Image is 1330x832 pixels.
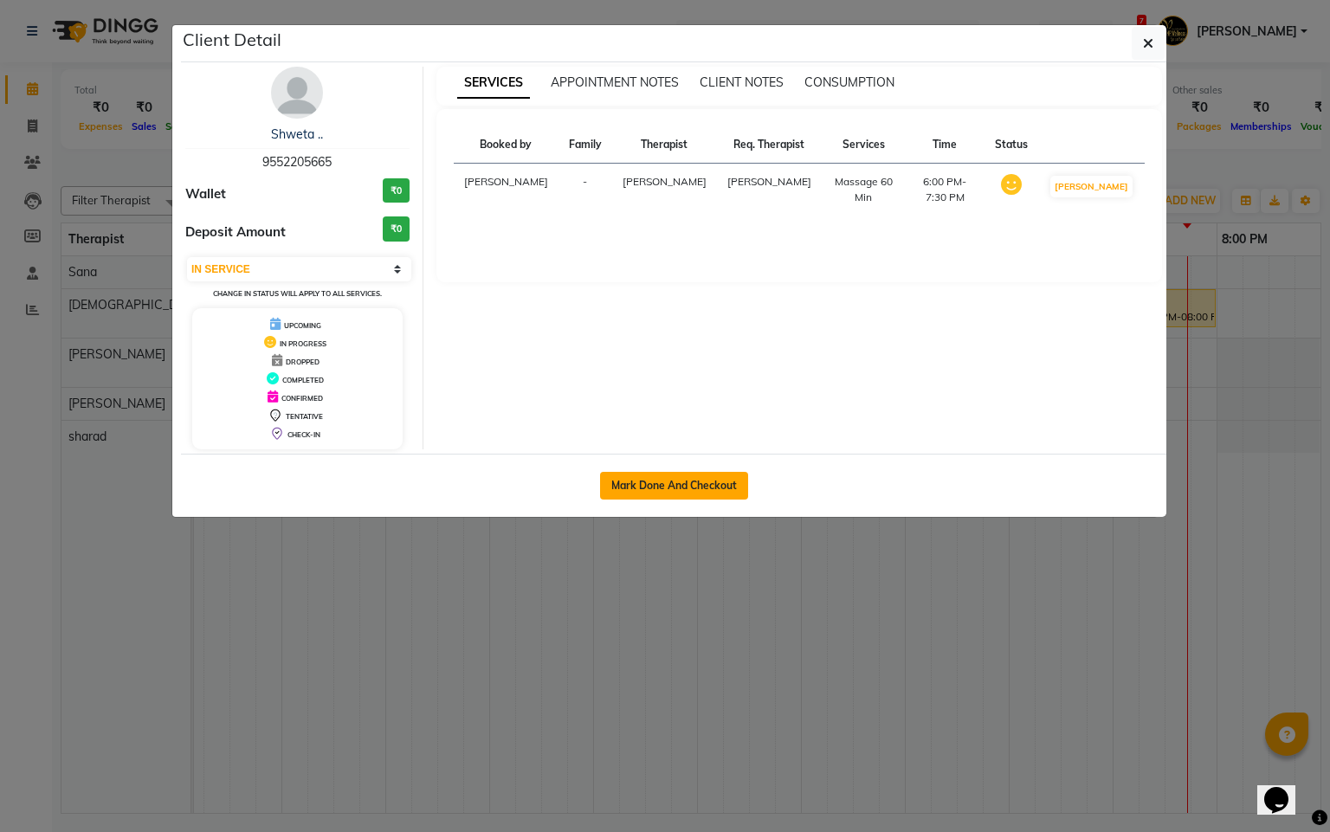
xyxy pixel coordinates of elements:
td: 6:00 PM-7:30 PM [906,164,985,216]
span: DROPPED [286,358,320,366]
span: APPOINTMENT NOTES [551,74,679,90]
span: CLIENT NOTES [700,74,784,90]
span: Wallet [185,184,226,204]
a: Shweta .. [271,126,323,142]
th: Family [558,126,612,164]
img: avatar [271,67,323,119]
span: [PERSON_NAME] [727,175,811,188]
span: CHECK-IN [287,430,320,439]
td: [PERSON_NAME] [454,164,558,216]
th: Booked by [454,126,558,164]
span: UPCOMING [284,321,321,330]
span: [PERSON_NAME] [623,175,707,188]
span: COMPLETED [282,376,324,384]
th: Status [985,126,1038,164]
th: Services [822,126,906,164]
iframe: chat widget [1257,763,1313,815]
span: CONSUMPTION [804,74,894,90]
h3: ₹0 [383,178,410,203]
span: 9552205665 [262,154,332,170]
button: Mark Done And Checkout [600,472,748,500]
th: Therapist [612,126,717,164]
th: Req. Therapist [717,126,822,164]
h3: ₹0 [383,216,410,242]
div: Massage 60 Min [832,174,895,205]
span: TENTATIVE [286,412,323,421]
h5: Client Detail [183,27,281,53]
span: Deposit Amount [185,223,286,242]
small: Change in status will apply to all services. [213,289,382,298]
th: Time [906,126,985,164]
span: IN PROGRESS [280,339,326,348]
button: [PERSON_NAME] [1050,176,1133,197]
td: - [558,164,612,216]
span: CONFIRMED [281,394,323,403]
span: SERVICES [457,68,530,99]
